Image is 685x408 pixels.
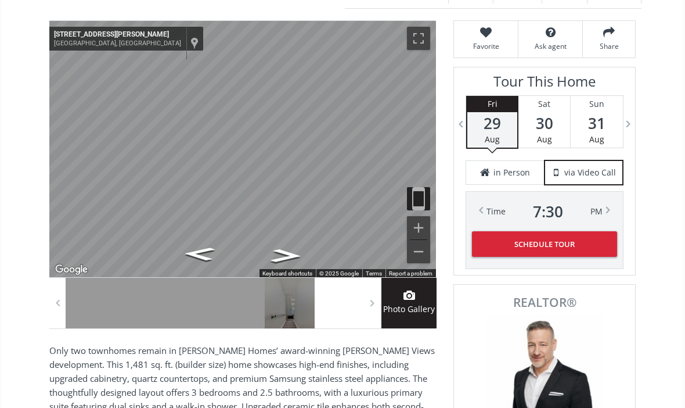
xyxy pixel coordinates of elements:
[407,187,430,210] button: Toggle motion tracking
[52,262,91,277] img: Google
[49,21,436,277] div: Street View
[486,203,603,220] div: Time PM
[407,216,430,239] button: Zoom in
[190,37,199,49] a: Show location on map
[262,270,312,278] button: Keyboard shortcuts
[257,246,315,266] path: Go North, Lucas Way NW
[564,167,616,178] span: via Video Call
[467,115,517,131] span: 29
[54,30,181,40] div: [STREET_ADDRESS][PERSON_NAME]
[571,115,623,131] span: 31
[389,270,432,277] a: Report a problem
[571,96,623,112] div: Sun
[472,231,617,257] button: Schedule Tour
[381,303,437,316] span: Photo Gallery
[407,27,430,50] button: Toggle fullscreen view
[54,40,181,47] div: [GEOGRAPHIC_DATA], [GEOGRAPHIC_DATA]
[589,134,604,145] span: Aug
[466,73,623,95] h3: Tour This Home
[537,134,552,145] span: Aug
[467,296,622,309] span: REALTOR®
[49,21,436,277] div: Map
[52,262,91,277] a: Open this area in Google Maps (opens a new window)
[524,41,576,51] span: Ask agent
[366,270,382,277] a: Terms
[460,41,512,51] span: Favorite
[493,167,530,178] span: in Person
[407,240,430,263] button: Zoom out
[589,41,629,51] span: Share
[518,115,570,131] span: 30
[467,96,517,112] div: Fri
[319,270,359,277] span: © 2025 Google
[485,134,500,145] span: Aug
[518,96,570,112] div: Sat
[533,203,563,220] span: 7 : 30
[171,244,228,264] path: Go South, Lucas Way NW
